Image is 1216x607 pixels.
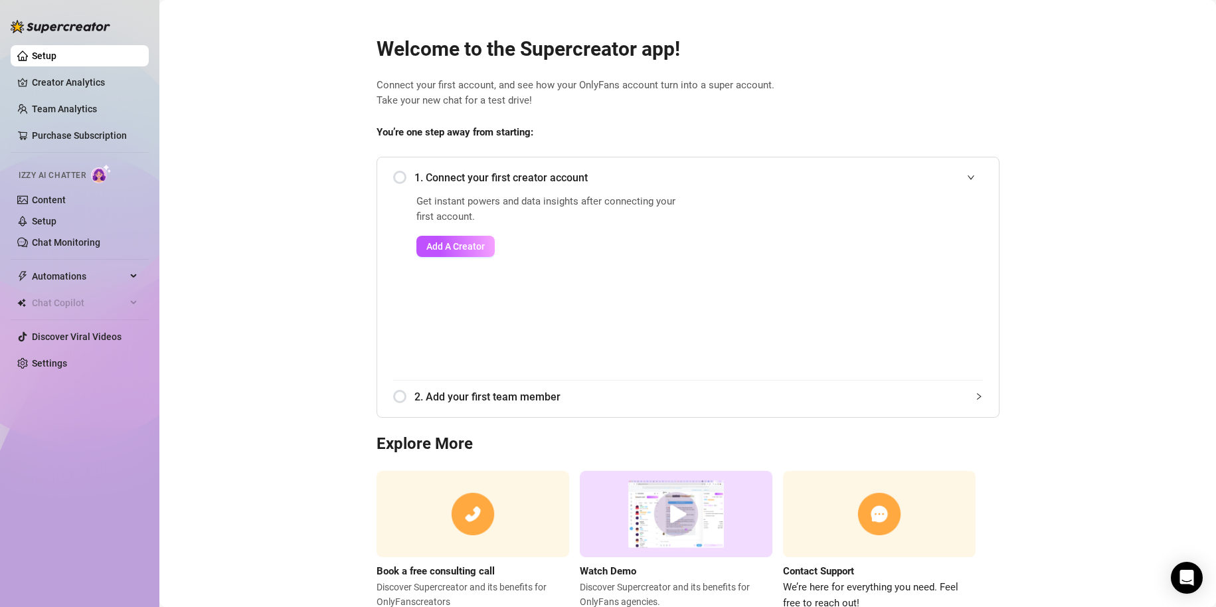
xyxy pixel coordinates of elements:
div: Open Intercom Messenger [1171,562,1203,594]
h3: Explore More [377,434,999,455]
img: supercreator demo [580,471,772,558]
img: Chat Copilot [17,298,26,307]
span: collapsed [975,392,983,400]
strong: Watch Demo [580,565,636,577]
span: Connect your first account, and see how your OnlyFans account turn into a super account. Take you... [377,78,999,109]
img: AI Chatter [91,164,112,183]
span: Chat Copilot [32,292,126,313]
img: logo-BBDzfeDw.svg [11,20,110,33]
button: Add A Creator [416,236,495,257]
span: expanded [967,173,975,181]
span: Automations [32,266,126,287]
div: 2. Add your first team member [393,381,983,413]
a: Settings [32,358,67,369]
span: Izzy AI Chatter [19,169,86,182]
h2: Welcome to the Supercreator app! [377,37,999,62]
strong: You’re one step away from starting: [377,126,533,138]
span: thunderbolt [17,271,28,282]
strong: Contact Support [783,565,854,577]
a: Setup [32,216,56,226]
a: Purchase Subscription [32,130,127,141]
a: Discover Viral Videos [32,331,122,342]
a: Chat Monitoring [32,237,100,248]
a: Add A Creator [416,236,684,257]
span: 1. Connect your first creator account [414,169,983,186]
div: 1. Connect your first creator account [393,161,983,194]
strong: Book a free consulting call [377,565,495,577]
a: Creator Analytics [32,72,138,93]
span: Get instant powers and data insights after connecting your first account. [416,194,684,225]
img: contact support [783,471,976,558]
span: 2. Add your first team member [414,389,983,405]
a: Setup [32,50,56,61]
iframe: Add Creators [717,194,983,364]
img: consulting call [377,471,569,558]
a: Content [32,195,66,205]
span: Add A Creator [426,241,485,252]
a: Team Analytics [32,104,97,114]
